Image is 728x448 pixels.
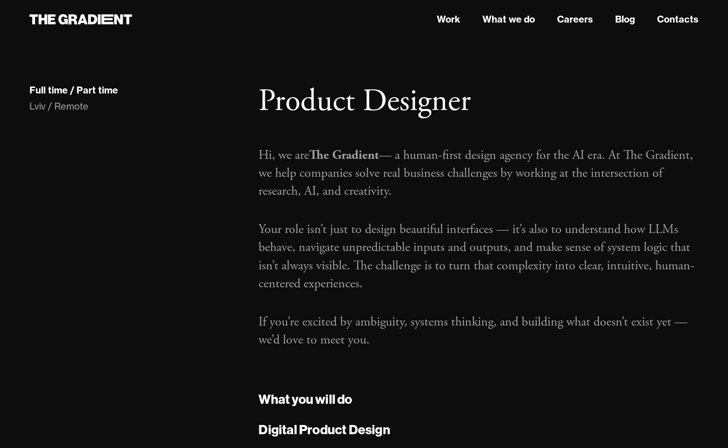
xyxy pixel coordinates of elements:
[258,421,390,437] strong: Digital Product Design
[258,83,699,121] h1: Product Designer
[258,313,699,349] p: If you’re excited by ambiguity, systems thinking, and building what doesn’t exist yet — we’d love...
[657,12,699,26] a: Contacts
[258,221,699,293] p: Your role isn’t just to design beautiful interfaces — it’s also to understand how LLMs behave, na...
[309,147,379,163] strong: The Gradient
[29,100,240,113] div: Lviv / Remote
[482,12,535,26] a: What we do
[615,12,635,26] a: Blog
[258,146,699,201] p: Hi, we are — a human-first design agency for the AI era. At The Gradient, we help companies solve...
[437,12,460,26] a: Work
[557,12,593,26] a: Careers
[29,84,118,96] div: Full time / Part time
[258,391,352,407] strong: What you will do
